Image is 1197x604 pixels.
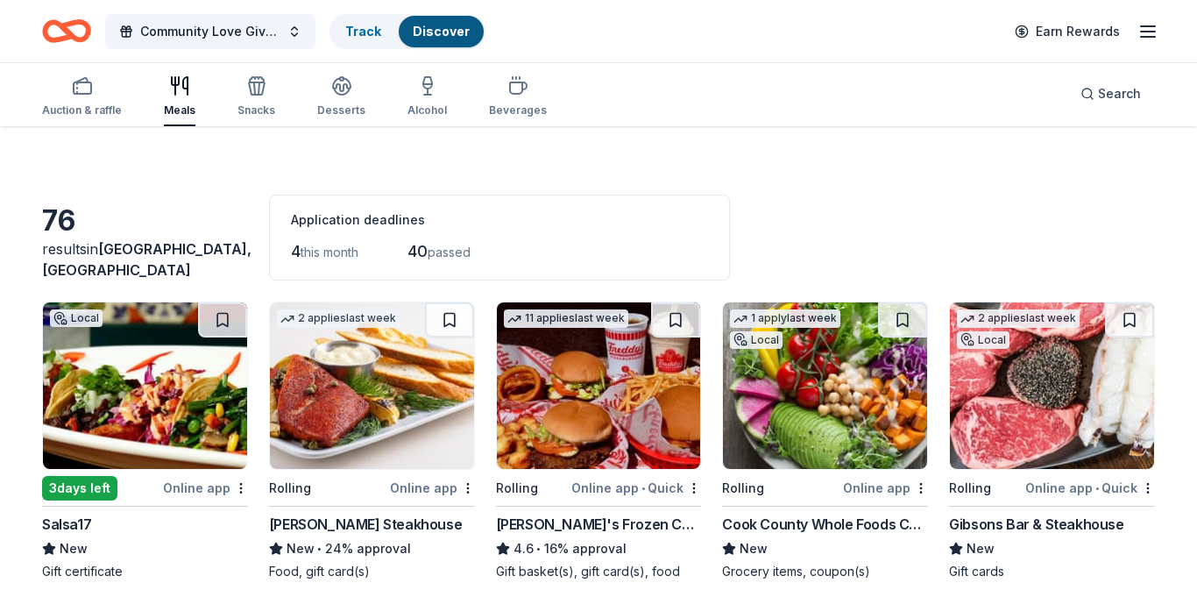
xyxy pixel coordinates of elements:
div: 3 days left [42,476,117,501]
div: Rolling [722,478,764,499]
span: • [317,542,322,556]
div: Online app Quick [571,477,701,499]
div: Gift cards [949,563,1155,580]
div: Rolling [496,478,538,499]
div: Local [957,331,1009,349]
a: Image for Gibsons Bar & Steakhouse2 applieslast weekLocalRollingOnline app•QuickGibsons Bar & Ste... [949,302,1155,580]
div: Gift certificate [42,563,248,580]
button: Beverages [489,68,547,126]
button: Desserts [317,68,365,126]
a: Image for Salsa17Local3days leftOnline appSalsa17NewGift certificate [42,302,248,580]
div: results [42,238,248,281]
div: 76 [42,203,248,238]
span: New [60,538,88,559]
a: Home [42,11,91,52]
div: Gift basket(s), gift card(s), food [496,563,702,580]
div: 2 applies last week [277,309,400,328]
div: Gibsons Bar & Steakhouse [949,514,1123,535]
div: 16% approval [496,538,702,559]
div: [PERSON_NAME]'s Frozen Custard & Steakburgers [496,514,702,535]
a: Image for Freddy's Frozen Custard & Steakburgers11 applieslast weekRollingOnline app•Quick[PERSON... [496,302,702,580]
img: Image for Gibsons Bar & Steakhouse [950,302,1154,469]
div: Online app [163,477,248,499]
a: Earn Rewards [1004,16,1130,47]
div: Grocery items, coupon(s) [722,563,928,580]
span: 4 [291,242,301,260]
div: 1 apply last week [730,309,840,328]
a: Image for Cook County Whole Foods Co-op1 applylast weekLocalRollingOnline appCook County Whole Fo... [722,302,928,580]
div: Desserts [317,103,365,117]
a: Discover [413,24,470,39]
span: • [536,542,541,556]
a: Track [345,24,381,39]
img: Image for Cook County Whole Foods Co-op [723,302,927,469]
div: Cook County Whole Foods Co-op [722,514,928,535]
div: Beverages [489,103,547,117]
button: Snacks [237,68,275,126]
div: Auction & raffle [42,103,122,117]
span: 40 [407,242,428,260]
img: Image for Salsa17 [43,302,247,469]
span: [GEOGRAPHIC_DATA], [GEOGRAPHIC_DATA] [42,240,251,279]
img: Image for Freddy's Frozen Custard & Steakburgers [497,302,701,469]
div: Salsa17 [42,514,91,535]
span: Search [1098,83,1141,104]
div: Rolling [949,478,991,499]
img: Image for Perry's Steakhouse [270,302,474,469]
button: Auction & raffle [42,68,122,126]
div: 24% approval [269,538,475,559]
div: Application deadlines [291,210,708,231]
div: 11 applies last week [504,309,628,328]
span: • [1095,481,1099,495]
div: Online app [843,477,928,499]
button: Meals [164,68,195,126]
span: New [967,538,995,559]
div: Alcohol [407,103,447,117]
span: passed [428,245,471,259]
span: • [641,481,645,495]
div: Online app Quick [1025,477,1155,499]
button: TrackDiscover [329,14,485,49]
span: New [740,538,768,559]
div: 2 applies last week [957,309,1080,328]
span: Community Love Giveaway Day [140,21,280,42]
div: Snacks [237,103,275,117]
button: Alcohol [407,68,447,126]
div: Local [50,309,103,327]
span: 4.6 [514,538,534,559]
a: Image for Perry's Steakhouse2 applieslast weekRollingOnline app[PERSON_NAME] SteakhouseNew•24% ap... [269,302,475,580]
button: Search [1066,76,1155,111]
span: New [287,538,315,559]
div: Meals [164,103,195,117]
span: in [42,240,251,279]
button: Community Love Giveaway Day [105,14,315,49]
span: this month [301,245,358,259]
div: Rolling [269,478,311,499]
div: [PERSON_NAME] Steakhouse [269,514,462,535]
div: Food, gift card(s) [269,563,475,580]
div: Local [730,331,783,349]
div: Online app [390,477,475,499]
